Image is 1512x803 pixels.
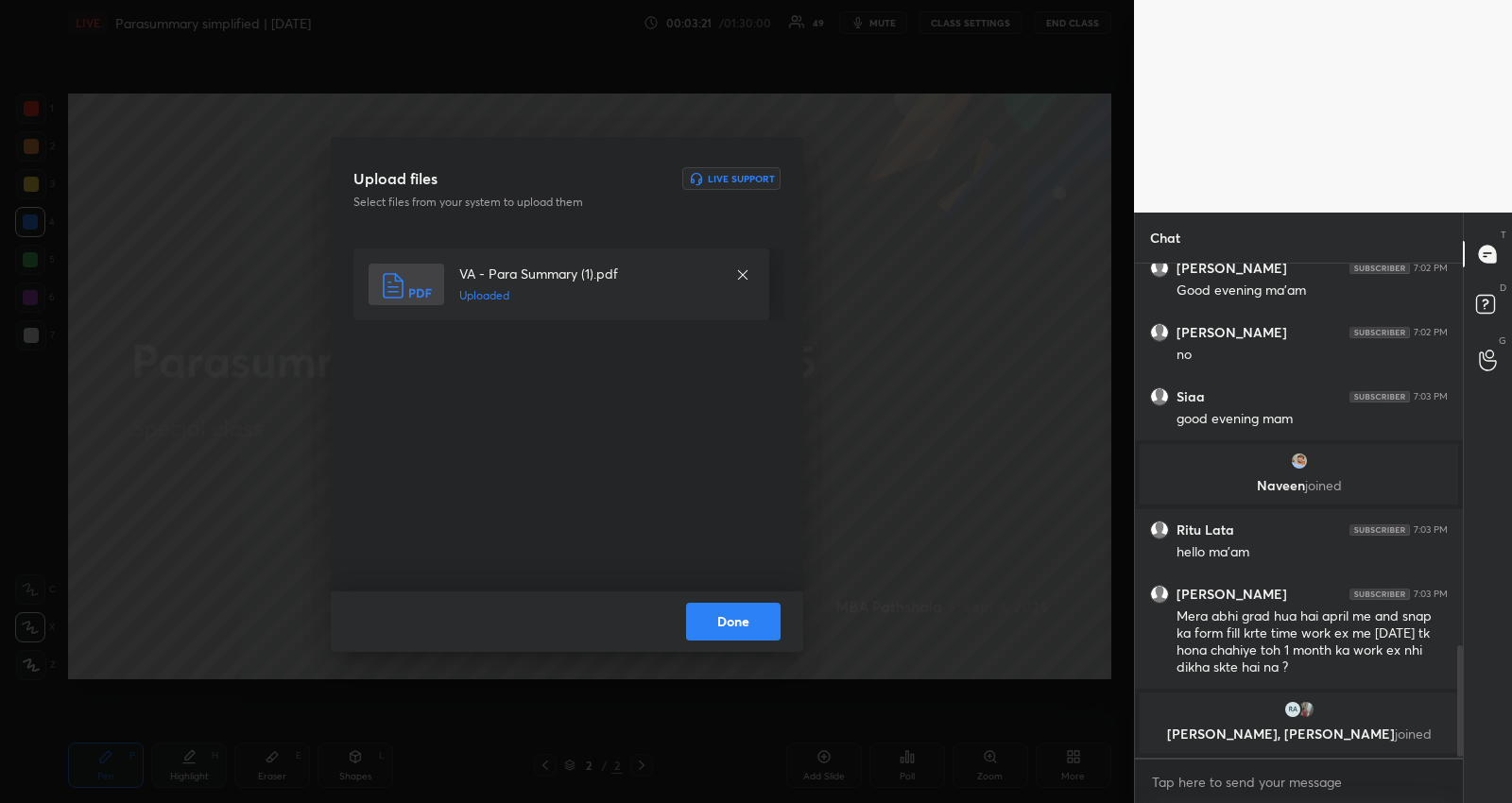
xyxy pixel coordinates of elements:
div: good evening mam [1177,410,1448,429]
h6: Siaa [1177,388,1205,405]
div: 7:02 PM [1414,327,1448,338]
p: [PERSON_NAME], [PERSON_NAME] [1151,726,1447,742]
img: default.png [1151,521,1168,538]
button: Done [686,603,781,641]
div: 7:03 PM [1414,524,1448,536]
div: Good evening ma'am [1177,282,1448,300]
img: default.png [1151,260,1168,277]
img: thumbnail.jpg [1290,452,1309,470]
h6: [PERSON_NAME] [1177,260,1287,277]
p: Naveen [1151,478,1447,493]
p: T [1501,228,1506,242]
h6: Ritu Lata [1177,521,1234,538]
img: default.png [1151,324,1168,341]
div: 7:03 PM [1414,589,1448,600]
img: 4P8fHbbgJtejmAAAAAElFTkSuQmCC [1349,263,1410,274]
span: joined [1395,725,1432,743]
p: D [1500,281,1506,295]
img: default.png [1151,388,1168,405]
p: Select files from your system to upload them [353,194,660,211]
div: Mera abhi grad hua hai april me and snap ka form fill krte time work ex me [DATE] tk hona chahiye... [1177,607,1448,677]
p: Chat [1135,213,1195,263]
img: 4P8fHbbgJtejmAAAAAElFTkSuQmCC [1349,524,1410,536]
img: thumbnail.jpg [1283,700,1302,719]
h6: Live Support [708,174,775,183]
h6: [PERSON_NAME] [1177,586,1287,603]
h4: VA - Para Summary (1).pdf [459,264,716,283]
div: hello ma'am [1177,543,1448,562]
img: thumbnail.jpg [1297,700,1315,719]
h5: Uploaded [459,287,716,304]
img: 4P8fHbbgJtejmAAAAAElFTkSuQmCC [1349,391,1410,402]
p: G [1499,333,1506,348]
h6: [PERSON_NAME] [1177,324,1287,341]
img: 4P8fHbbgJtejmAAAAAElFTkSuQmCC [1349,327,1410,338]
img: default.png [1151,586,1168,603]
div: 7:03 PM [1414,391,1448,402]
h3: Upload files [353,167,438,190]
div: 7:02 PM [1414,263,1448,274]
div: grid [1135,264,1463,758]
div: no [1177,346,1448,365]
img: 4P8fHbbgJtejmAAAAAElFTkSuQmCC [1349,589,1410,600]
span: joined [1305,476,1342,494]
